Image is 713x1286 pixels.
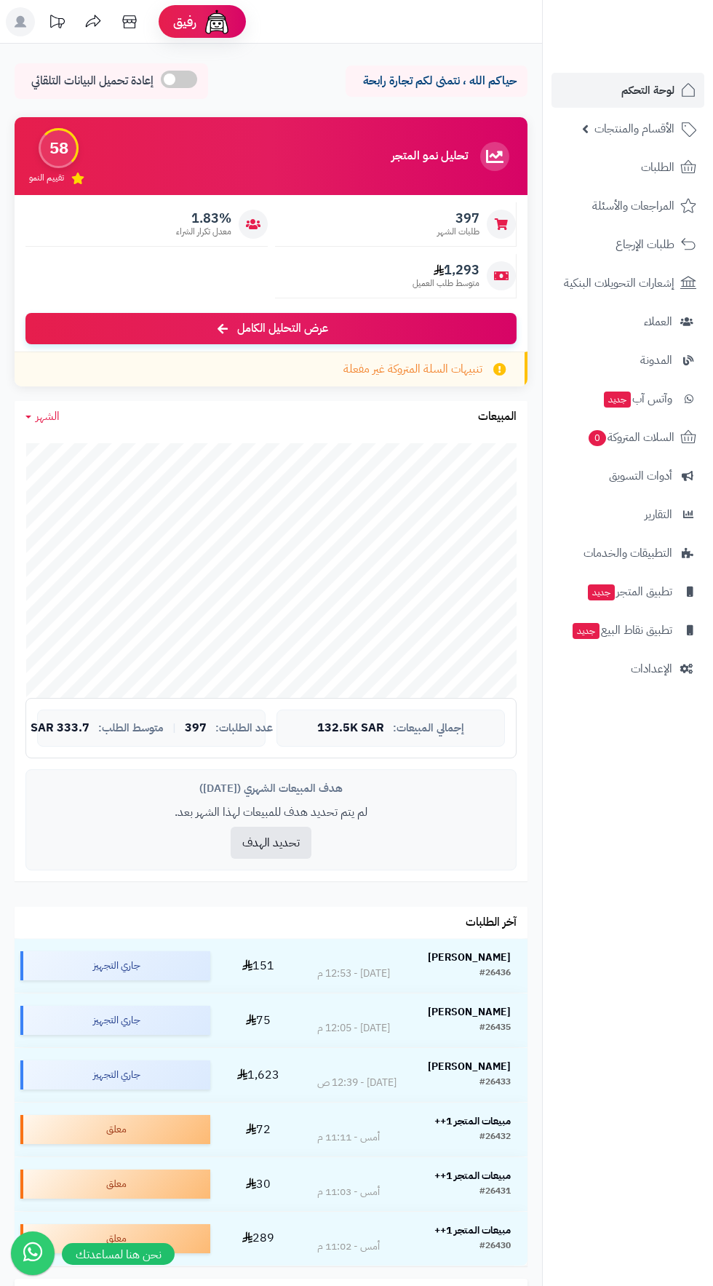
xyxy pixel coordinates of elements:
a: إشعارات التحويلات البنكية [551,266,704,301]
div: #26435 [479,1021,511,1036]
td: 289 [216,1212,300,1266]
td: 75 [216,993,300,1047]
a: المراجعات والأسئلة [551,188,704,223]
a: تحديثات المنصة [39,7,75,40]
span: تقييم النمو [29,172,64,184]
span: 0 [589,430,606,446]
span: عدد الطلبات: [215,722,273,734]
span: متوسط الطلب: [98,722,164,734]
h3: المبيعات [478,410,517,424]
span: جديد [588,584,615,600]
span: طلبات الإرجاع [616,234,674,255]
span: إعادة تحميل البيانات التلقائي [31,73,154,90]
div: #26431 [479,1185,511,1199]
a: طلبات الإرجاع [551,227,704,262]
a: العملاء [551,304,704,339]
span: المدونة [640,350,672,370]
strong: [PERSON_NAME] [428,950,511,965]
strong: مبيعات المتجر 1++ [434,1168,511,1183]
div: أمس - 11:11 م [317,1130,380,1145]
span: المراجعات والأسئلة [592,196,674,216]
span: 1.83% [176,210,231,226]
a: الشهر [25,408,60,425]
div: #26433 [479,1076,511,1090]
div: معلق [20,1224,210,1253]
strong: مبيعات المتجر 1++ [434,1223,511,1238]
p: لم يتم تحديد هدف للمبيعات لهذا الشهر بعد. [37,804,505,821]
a: السلات المتروكة0 [551,420,704,455]
span: 1,293 [413,262,479,278]
span: جديد [573,623,600,639]
span: الأقسام والمنتجات [594,119,674,139]
span: | [172,723,176,734]
a: المدونة [551,343,704,378]
div: معلق [20,1115,210,1144]
a: أدوات التسويق [551,459,704,493]
a: تطبيق المتجرجديد [551,574,704,609]
span: 333.7 SAR [31,722,89,735]
span: الشهر [36,408,60,425]
td: 30 [216,1157,300,1211]
span: التطبيقات والخدمات [583,543,672,563]
span: تطبيق المتجر [586,582,672,602]
button: تحديد الهدف [231,827,311,859]
div: [DATE] - 12:53 م [317,967,390,981]
span: وآتس آب [602,389,672,409]
h3: تحليل نمو المتجر [391,150,468,163]
div: [DATE] - 12:39 ص [317,1076,397,1090]
a: التطبيقات والخدمات [551,536,704,571]
h3: آخر الطلبات [466,916,517,929]
div: أمس - 11:02 م [317,1239,380,1254]
span: تطبيق نقاط البيع [571,620,672,640]
td: 151 [216,939,300,993]
span: التقارير [645,504,672,525]
span: معدل تكرار الشراء [176,226,231,238]
span: رفيق [173,13,196,31]
div: جاري التجهيز [20,951,210,980]
td: 72 [216,1103,300,1156]
span: 132.5K SAR [317,722,384,735]
span: جديد [604,392,631,408]
div: معلق [20,1170,210,1199]
span: 397 [185,722,207,735]
span: طلبات الشهر [437,226,479,238]
div: جاري التجهيز [20,1060,210,1089]
img: ai-face.png [202,7,231,36]
span: السلات المتروكة [587,427,674,448]
span: إشعارات التحويلات البنكية [564,273,674,293]
div: جاري التجهيز [20,1006,210,1035]
div: #26436 [479,967,511,981]
div: أمس - 11:03 م [317,1185,380,1199]
a: تطبيق نقاط البيعجديد [551,613,704,648]
span: الإعدادات [631,659,672,679]
span: العملاء [644,311,672,332]
a: الطلبات [551,150,704,185]
p: حياكم الله ، نتمنى لكم تجارة رابحة [356,73,517,90]
a: وآتس آبجديد [551,381,704,416]
span: تنبيهات السلة المتروكة غير مفعلة [343,361,482,378]
a: الإعدادات [551,651,704,686]
a: التقارير [551,497,704,532]
div: [DATE] - 12:05 م [317,1021,390,1036]
div: #26430 [479,1239,511,1254]
strong: [PERSON_NAME] [428,1059,511,1074]
a: لوحة التحكم [551,73,704,108]
span: أدوات التسويق [609,466,672,486]
a: عرض التحليل الكامل [25,313,517,344]
span: متوسط طلب العميل [413,277,479,290]
span: 397 [437,210,479,226]
div: #26432 [479,1130,511,1145]
span: إجمالي المبيعات: [393,722,464,734]
span: الطلبات [641,157,674,178]
strong: [PERSON_NAME] [428,1004,511,1020]
span: عرض التحليل الكامل [237,320,328,337]
td: 1,623 [216,1048,300,1102]
strong: مبيعات المتجر 1++ [434,1114,511,1129]
div: هدف المبيعات الشهري ([DATE]) [37,781,505,796]
span: لوحة التحكم [621,80,674,100]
